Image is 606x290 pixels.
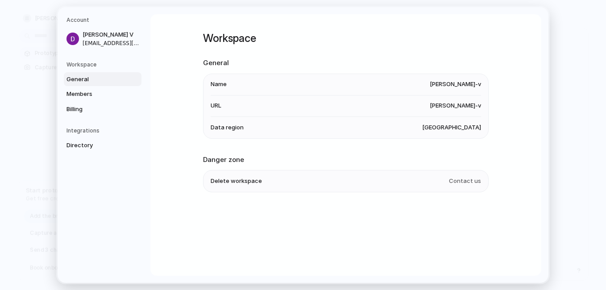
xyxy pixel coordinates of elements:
h1: Workspace [203,30,489,46]
a: Directory [64,138,141,153]
span: Data region [211,123,244,132]
a: [PERSON_NAME] V[EMAIL_ADDRESS][DOMAIN_NAME] [64,28,141,50]
span: Directory [66,141,124,150]
span: Delete workspace [211,177,262,186]
span: [PERSON_NAME]-v [430,80,481,89]
span: General [66,75,124,84]
h5: Integrations [66,127,141,135]
h2: General [203,58,489,68]
span: Billing [66,105,124,114]
span: [EMAIL_ADDRESS][DOMAIN_NAME] [83,39,140,47]
span: URL [211,102,221,111]
span: [PERSON_NAME]-v [430,102,481,111]
span: Members [66,90,124,99]
span: Contact us [449,177,481,186]
a: Billing [64,102,141,116]
a: General [64,72,141,87]
span: [GEOGRAPHIC_DATA] [422,123,481,132]
span: Name [211,80,227,89]
h5: Workspace [66,61,141,69]
h2: Danger zone [203,155,489,165]
h5: Account [66,16,141,24]
span: [PERSON_NAME] V [83,30,140,39]
a: Members [64,87,141,101]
